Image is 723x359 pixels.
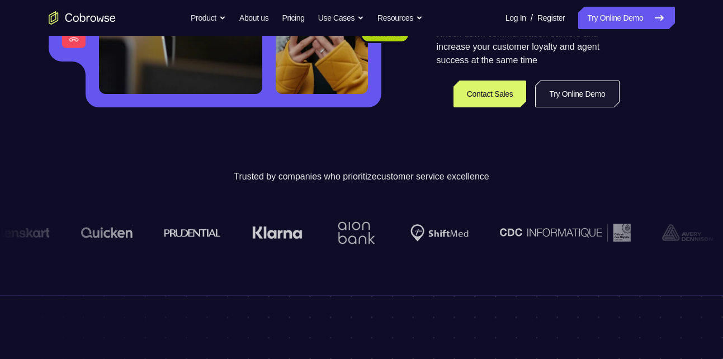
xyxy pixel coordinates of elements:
[500,224,631,241] img: CDC Informatique
[505,7,526,29] a: Log In
[191,7,226,29] button: Product
[453,81,527,107] a: Contact Sales
[377,7,423,29] button: Resources
[578,7,674,29] a: Try Online Demo
[282,7,304,29] a: Pricing
[49,11,116,25] a: Go to the home page
[239,7,268,29] a: About us
[410,224,469,242] img: Shiftmed
[531,11,533,25] span: /
[164,228,221,237] img: prudential
[334,210,379,256] img: Aion Bank
[252,226,303,239] img: Klarna
[537,7,565,29] a: Register
[535,81,619,107] a: Try Online Demo
[437,27,620,67] p: Knock down communication barriers and increase your customer loyalty and agent success at the sam...
[318,7,364,29] button: Use Cases
[377,172,489,181] span: customer service excellence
